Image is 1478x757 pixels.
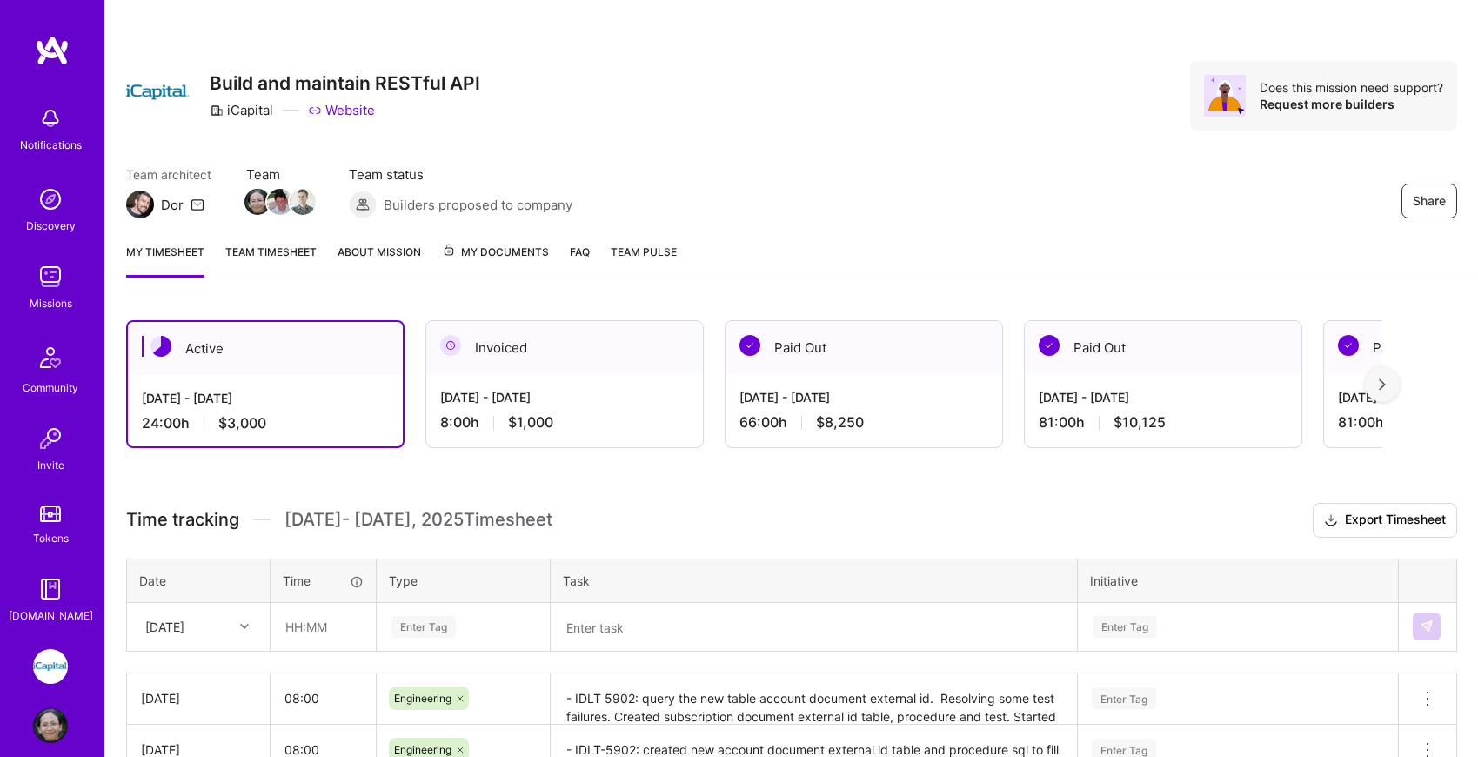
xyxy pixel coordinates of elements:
img: Builders proposed to company [349,191,377,218]
span: $8,250 [816,413,864,432]
div: Enter Tag [1093,613,1157,640]
div: Time [283,572,364,590]
a: FAQ [570,243,590,278]
img: bell [33,101,68,136]
img: Community [30,337,71,378]
span: $3,000 [218,414,266,432]
div: Invite [37,456,64,474]
div: Missions [30,294,72,312]
img: Paid Out [1338,335,1359,356]
img: discovery [33,182,68,217]
img: Team Architect [126,191,154,218]
img: Team Member Avatar [267,189,293,215]
a: About Mission [338,243,421,278]
span: Share [1413,192,1446,210]
div: [DATE] - [DATE] [142,389,389,407]
th: Task [551,559,1078,602]
textarea: - IDLT 5902: query the new table account document external id. Resolving some test failures. Crea... [552,675,1075,723]
img: Paid Out [739,335,760,356]
a: My Documents [442,243,549,278]
img: Paid Out [1039,335,1060,356]
input: HH:MM [271,604,375,650]
i: icon Download [1324,512,1338,530]
div: 66:00 h [739,413,988,432]
span: My Documents [442,243,549,262]
span: Team Pulse [611,245,677,258]
img: guide book [33,572,68,606]
div: Does this mission need support? [1260,79,1443,96]
img: Invite [33,421,68,456]
div: 81:00 h [1039,413,1287,432]
div: [DATE] - [DATE] [1039,388,1287,406]
div: Tokens [33,529,69,547]
div: Initiative [1090,572,1386,590]
div: Active [128,322,403,375]
a: User Avatar [29,708,72,743]
div: [DATE] [145,618,184,636]
img: teamwork [33,259,68,294]
span: Team status [349,165,572,184]
button: Export Timesheet [1313,503,1457,538]
img: Team Member Avatar [290,189,316,215]
a: Team Member Avatar [269,187,291,217]
div: [DATE] [141,689,256,707]
span: Engineering [394,743,451,756]
div: Enter Tag [1092,685,1156,712]
i: icon Mail [191,198,204,211]
img: Team Member Avatar [244,189,271,215]
div: Invoiced [426,321,703,374]
img: right [1379,378,1386,391]
span: Team [246,165,314,184]
a: Team Member Avatar [246,187,269,217]
div: iCapital [210,101,273,119]
a: iCapital: Build and maintain RESTful API [29,649,72,684]
div: Discovery [26,217,76,235]
i: icon Chevron [240,622,249,631]
div: 24:00 h [142,414,389,432]
img: Company Logo [126,61,189,124]
img: Avatar [1204,75,1246,117]
span: Engineering [394,692,451,705]
div: 8:00 h [440,413,689,432]
img: Invoiced [440,335,461,356]
div: Paid Out [726,321,1002,374]
a: Website [308,101,375,119]
div: [DOMAIN_NAME] [9,606,93,625]
img: logo [35,35,70,66]
img: tokens [40,506,61,522]
span: $1,000 [508,413,553,432]
div: Community [23,378,78,397]
div: [DATE] - [DATE] [739,388,988,406]
img: User Avatar [33,708,68,743]
div: Notifications [20,136,82,154]
div: Enter Tag [391,613,456,640]
div: Paid Out [1025,321,1301,374]
img: Active [150,336,171,357]
a: Team Member Avatar [291,187,314,217]
span: [DATE] - [DATE] , 2025 Timesheet [284,509,552,531]
button: Share [1401,184,1457,218]
a: Team timesheet [225,243,317,278]
a: My timesheet [126,243,204,278]
a: Team Pulse [611,243,677,278]
span: Builders proposed to company [384,196,572,214]
div: [DATE] - [DATE] [440,388,689,406]
img: Submit [1420,620,1434,633]
span: $10,125 [1114,413,1166,432]
th: Type [377,559,551,602]
i: icon CompanyGray [210,104,224,117]
span: Time tracking [126,509,239,531]
h3: Build and maintain RESTful API [210,72,480,94]
span: Team architect [126,165,211,184]
img: iCapital: Build and maintain RESTful API [33,649,68,684]
div: Request more builders [1260,96,1443,112]
div: Dor [161,196,184,214]
input: HH:MM [271,675,376,721]
th: Date [127,559,271,602]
